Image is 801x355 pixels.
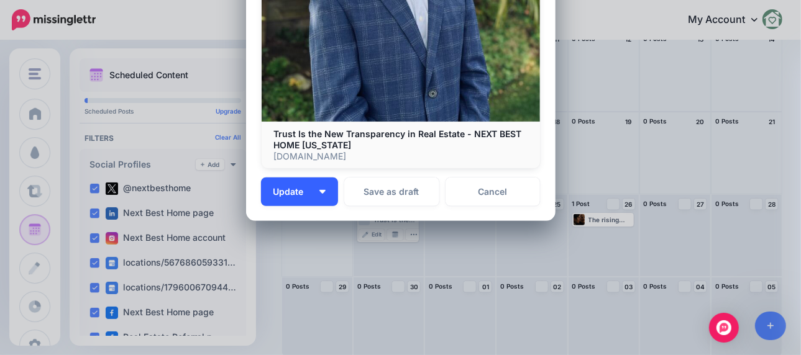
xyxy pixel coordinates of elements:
p: [DOMAIN_NAME] [274,151,528,162]
a: Cancel [446,177,541,206]
button: Update [261,177,338,206]
img: arrow-down-white.png [319,190,326,194]
button: Save as draft [344,177,439,206]
b: Trust Is the New Transparency in Real Estate - NEXT BEST HOME [US_STATE] [274,128,522,150]
span: Update [273,187,313,196]
div: Open Intercom Messenger [709,313,739,343]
